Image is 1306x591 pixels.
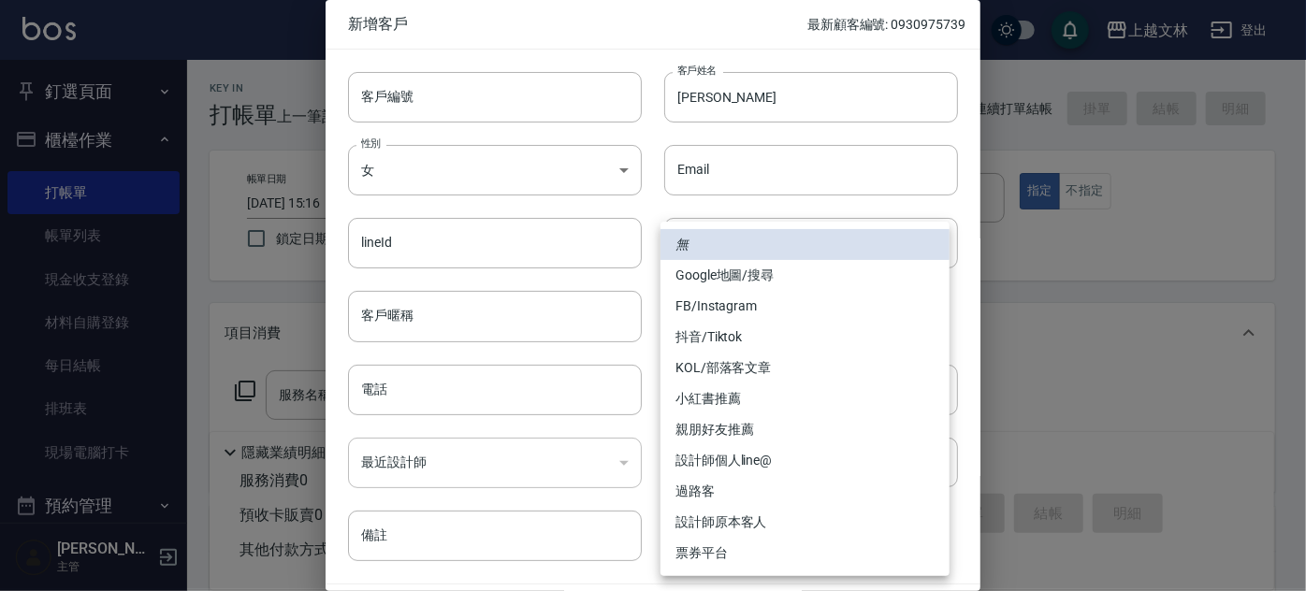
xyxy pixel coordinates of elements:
em: 無 [675,235,689,254]
li: Google地圖/搜尋 [660,260,950,291]
li: 設計師個人line@ [660,445,950,476]
li: 設計師原本客人 [660,507,950,538]
li: KOL/部落客文章 [660,353,950,383]
li: 親朋好友推薦 [660,414,950,445]
li: 抖音/Tiktok [660,322,950,353]
li: 票券平台 [660,538,950,569]
li: 小紅書推薦 [660,383,950,414]
li: 過路客 [660,476,950,507]
li: FB/Instagram [660,291,950,322]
